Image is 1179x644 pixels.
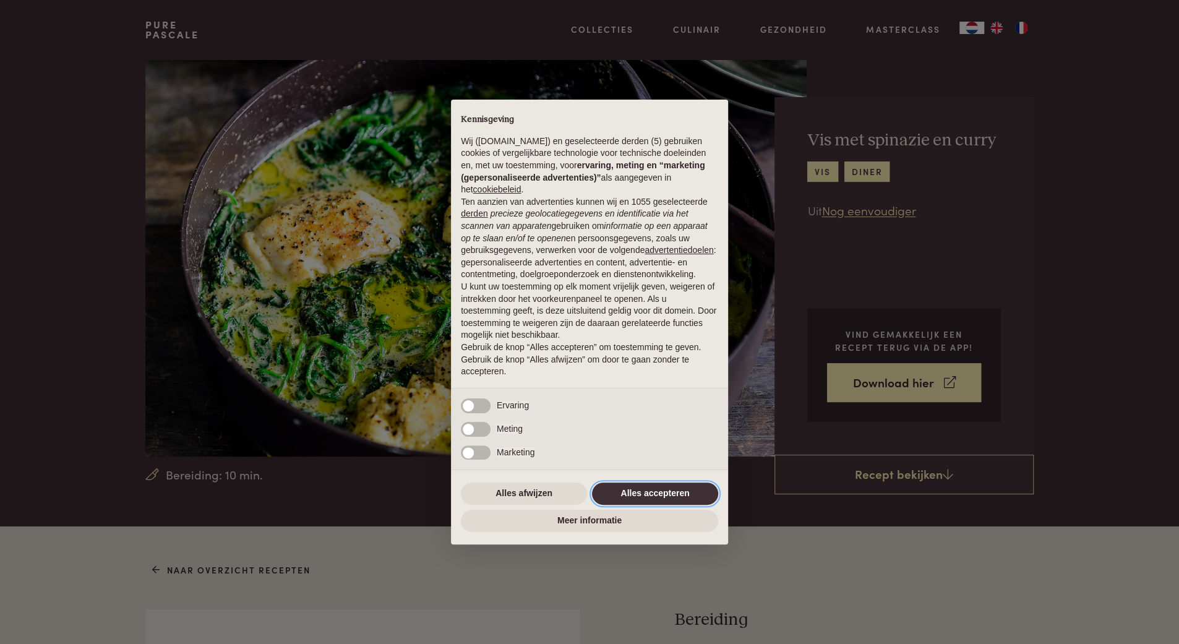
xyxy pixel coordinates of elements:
p: Gebruik de knop “Alles accepteren” om toestemming te geven. Gebruik de knop “Alles afwijzen” om d... [461,341,718,378]
span: Marketing [497,447,534,457]
button: Alles accepteren [592,483,718,505]
strong: ervaring, meting en “marketing (gepersonaliseerde advertenties)” [461,160,705,182]
button: Alles afwijzen [461,483,587,505]
em: precieze geolocatiegegevens en identificatie via het scannen van apparaten [461,208,688,231]
p: Ten aanzien van advertenties kunnen wij en 1055 geselecteerde gebruiken om en persoonsgegevens, z... [461,196,718,281]
button: derden [461,208,488,220]
h2: Kennisgeving [461,114,718,126]
button: Meer informatie [461,510,718,532]
a: cookiebeleid [473,184,521,194]
button: advertentiedoelen [645,244,713,257]
span: Ervaring [497,400,529,410]
span: Meting [497,424,523,434]
p: U kunt uw toestemming op elk moment vrijelijk geven, weigeren of intrekken door het voorkeurenpan... [461,281,718,341]
em: informatie op een apparaat op te slaan en/of te openen [461,221,708,243]
p: Wij ([DOMAIN_NAME]) en geselecteerde derden (5) gebruiken cookies of vergelijkbare technologie vo... [461,135,718,196]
